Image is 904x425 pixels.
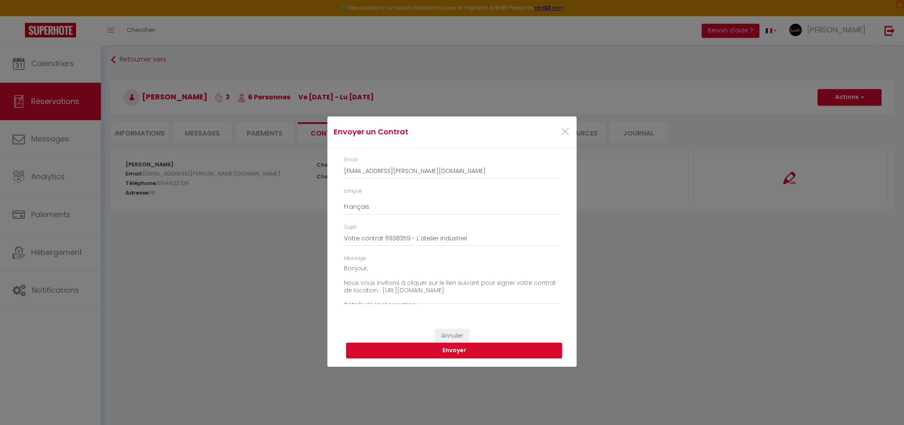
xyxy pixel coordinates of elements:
[560,119,570,144] span: ×
[344,255,366,262] label: Message
[435,329,469,343] button: Annuler
[346,343,562,358] button: Envoyer
[344,223,356,231] label: Sujet
[344,156,358,164] label: Email
[560,123,570,141] button: Close
[344,187,362,195] label: Langue
[334,126,488,138] h4: Envoyer un Contrat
